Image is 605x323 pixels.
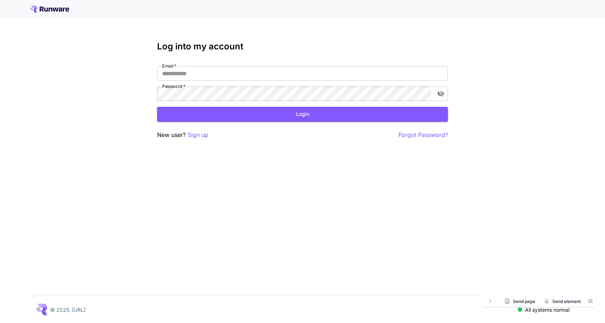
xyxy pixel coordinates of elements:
label: Password [162,83,185,89]
p: © 2025, [URL] [50,306,85,314]
button: toggle password visibility [434,87,447,100]
label: Email [162,63,176,69]
p: New user? [157,130,208,140]
button: Login [157,107,448,122]
button: Sign up [188,130,208,140]
button: Forgot Password? [398,130,448,140]
p: All systems normal [525,306,569,314]
h3: Log into my account [157,41,448,52]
